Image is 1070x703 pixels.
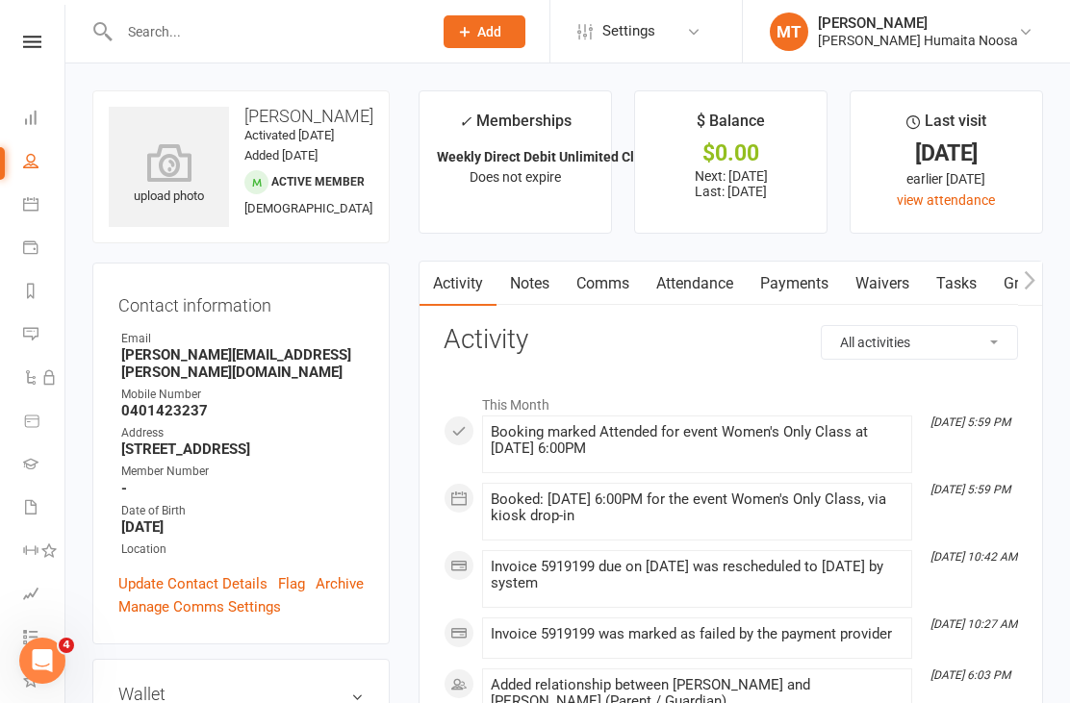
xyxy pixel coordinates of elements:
[818,14,1018,32] div: [PERSON_NAME]
[109,107,373,126] h3: [PERSON_NAME]
[23,98,66,141] a: Dashboard
[121,402,364,419] strong: 0401423237
[459,113,471,131] i: ✓
[459,109,572,144] div: Memberships
[868,168,1025,189] div: earlier [DATE]
[420,262,497,306] a: Activity
[491,626,904,642] div: Invoice 5919199 was marked as failed by the payment provider
[477,24,501,39] span: Add
[23,271,66,314] a: Reports
[121,330,364,348] div: Email
[23,141,66,185] a: People
[23,228,66,271] a: Payments
[118,595,281,618] a: Manage Comms Settings
[842,262,923,306] a: Waivers
[770,13,808,51] div: MT
[121,518,364,536] strong: [DATE]
[244,201,372,215] span: [DEMOGRAPHIC_DATA]
[59,638,74,653] span: 4
[444,325,1018,355] h3: Activity
[697,109,765,143] div: $ Balance
[114,18,419,45] input: Search...
[930,617,1017,631] i: [DATE] 10:27 AM
[470,169,561,185] span: Does not expire
[244,148,318,163] time: Added [DATE]
[121,386,364,404] div: Mobile Number
[930,483,1010,496] i: [DATE] 5:59 PM
[747,262,842,306] a: Payments
[491,491,904,524] div: Booked: [DATE] 6:00PM for the event Women's Only Class, via kiosk drop-in
[23,401,66,444] a: Product Sales
[278,572,305,595] a: Flag
[271,175,365,188] span: Active member
[109,143,229,207] div: upload photo
[444,385,1018,415] li: This Month
[563,262,643,306] a: Comms
[906,109,986,143] div: Last visit
[121,440,364,458] strong: [STREET_ADDRESS]
[643,262,747,306] a: Attendance
[121,424,364,442] div: Address
[316,572,364,595] a: Archive
[244,128,334,142] time: Activated [DATE]
[19,638,65,684] iframe: Intercom live chat
[491,424,904,457] div: Booking marked Attended for event Women's Only Class at [DATE] 6:00PM
[602,10,655,53] span: Settings
[118,289,364,315] h3: Contact information
[930,415,1010,429] i: [DATE] 5:59 PM
[652,143,809,163] div: $0.00
[437,149,670,164] strong: Weekly Direct Debit Unlimited Classes
[868,143,1025,163] div: [DATE]
[930,668,1010,682] i: [DATE] 6:03 PM
[23,185,66,228] a: Calendar
[930,550,1017,564] i: [DATE] 10:42 AM
[897,192,995,208] a: view attendance
[444,15,525,48] button: Add
[118,572,267,595] a: Update Contact Details
[121,540,364,559] div: Location
[23,574,66,617] a: Assessments
[652,168,809,199] p: Next: [DATE] Last: [DATE]
[923,262,990,306] a: Tasks
[121,463,364,481] div: Member Number
[121,480,364,497] strong: -
[121,502,364,520] div: Date of Birth
[491,559,904,591] div: Invoice 5919199 due on [DATE] was rescheduled to [DATE] by system
[818,32,1018,49] div: [PERSON_NAME] Humaita Noosa
[121,346,364,381] strong: [PERSON_NAME][EMAIL_ADDRESS][PERSON_NAME][DOMAIN_NAME]
[497,262,563,306] a: Notes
